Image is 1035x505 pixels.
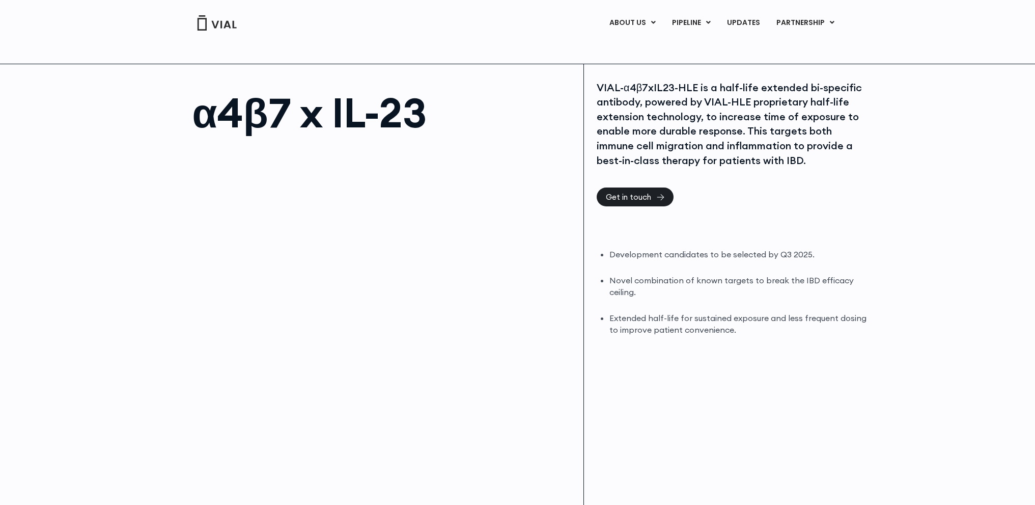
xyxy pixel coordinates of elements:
a: ABOUT USMenu Toggle [601,14,663,32]
a: Get in touch [597,188,674,206]
img: Vial Logo [197,15,237,31]
li: Novel combination of known targets to break the IBD efficacy ceiling. [609,275,869,298]
h1: α4β7 x IL-23 [192,92,574,133]
span: Get in touch [606,193,651,201]
div: VIAL-α4β7xIL23-HLE is a half-life extended bi-specific antibody, powered by VIAL-HLE proprietary ... [597,81,869,168]
li: Extended half-life for sustained exposure and less frequent dosing to improve patient convenience. [609,312,869,336]
a: UPDATES [719,14,768,32]
li: Development candidates to be selected by Q3 2025. [609,249,869,260]
a: PIPELINEMenu Toggle [664,14,718,32]
a: PARTNERSHIPMenu Toggle [768,14,843,32]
